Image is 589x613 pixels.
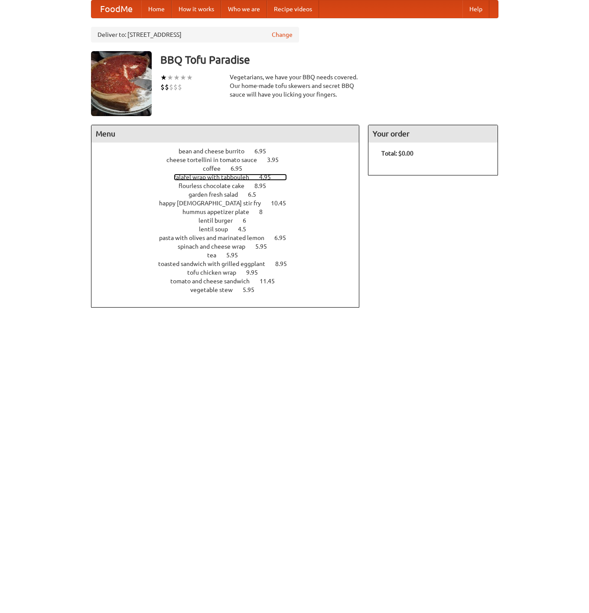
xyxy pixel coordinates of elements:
span: tomato and cheese sandwich [170,278,258,285]
span: 8 [259,208,271,215]
span: 4.5 [238,226,255,233]
li: $ [173,82,178,92]
img: angular.jpg [91,51,152,116]
span: 6.95 [274,234,295,241]
span: 11.45 [260,278,283,285]
div: Deliver to: [STREET_ADDRESS] [91,27,299,42]
a: Change [272,30,293,39]
a: happy [DEMOGRAPHIC_DATA] stir fry 10.45 [159,200,302,207]
h3: BBQ Tofu Paradise [160,51,498,68]
a: Home [141,0,172,18]
a: Who we are [221,0,267,18]
span: tofu chicken wrap [187,269,245,276]
a: tomato and cheese sandwich 11.45 [170,278,291,285]
li: $ [160,82,165,92]
b: Total: $0.00 [381,150,413,157]
li: ★ [186,73,193,82]
span: lentil burger [199,217,241,224]
span: 8.95 [275,260,296,267]
a: Recipe videos [267,0,319,18]
span: 3.95 [267,156,287,163]
h4: Menu [91,125,359,143]
a: pasta with olives and marinated lemon 6.95 [159,234,302,241]
span: 5.95 [226,252,247,259]
span: cheese tortellini in tomato sauce [166,156,266,163]
span: 8.95 [254,182,275,189]
span: 4.95 [259,174,280,181]
a: coffee 6.95 [203,165,258,172]
h4: Your order [368,125,498,143]
a: tea 5.95 [207,252,254,259]
li: ★ [167,73,173,82]
a: hummus appetizer plate 8 [182,208,279,215]
span: vegetable stew [190,286,241,293]
span: pasta with olives and marinated lemon [159,234,273,241]
a: cheese tortellini in tomato sauce 3.95 [166,156,295,163]
li: ★ [160,73,167,82]
a: How it works [172,0,221,18]
span: happy [DEMOGRAPHIC_DATA] stir fry [159,200,270,207]
span: 10.45 [271,200,295,207]
div: Vegetarians, we have your BBQ needs covered. Our home-made tofu skewers and secret BBQ sauce will... [230,73,360,99]
span: flourless chocolate cake [179,182,253,189]
a: lentil soup 4.5 [199,226,262,233]
span: 9.95 [246,269,267,276]
span: lentil soup [199,226,237,233]
span: garden fresh salad [189,191,247,198]
a: lentil burger 6 [199,217,262,224]
span: 5.95 [255,243,276,250]
span: 5.95 [243,286,263,293]
li: ★ [180,73,186,82]
span: 6.95 [254,148,275,155]
li: $ [165,82,169,92]
li: $ [178,82,182,92]
a: vegetable stew 5.95 [190,286,270,293]
span: tea [207,252,225,259]
span: 6.5 [248,191,265,198]
span: spinach and cheese wrap [178,243,254,250]
span: toasted sandwich with grilled eggplant [158,260,274,267]
li: $ [169,82,173,92]
span: 6.95 [231,165,251,172]
span: falafel wrap with tabbouleh [174,174,258,181]
a: Help [462,0,489,18]
a: tofu chicken wrap 9.95 [187,269,274,276]
a: bean and cheese burrito 6.95 [179,148,282,155]
a: flourless chocolate cake 8.95 [179,182,282,189]
a: spinach and cheese wrap 5.95 [178,243,283,250]
li: ★ [173,73,180,82]
a: falafel wrap with tabbouleh 4.95 [174,174,287,181]
span: 6 [243,217,255,224]
span: coffee [203,165,229,172]
a: toasted sandwich with grilled eggplant 8.95 [158,260,303,267]
a: FoodMe [91,0,141,18]
span: bean and cheese burrito [179,148,253,155]
a: garden fresh salad 6.5 [189,191,272,198]
span: hummus appetizer plate [182,208,258,215]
